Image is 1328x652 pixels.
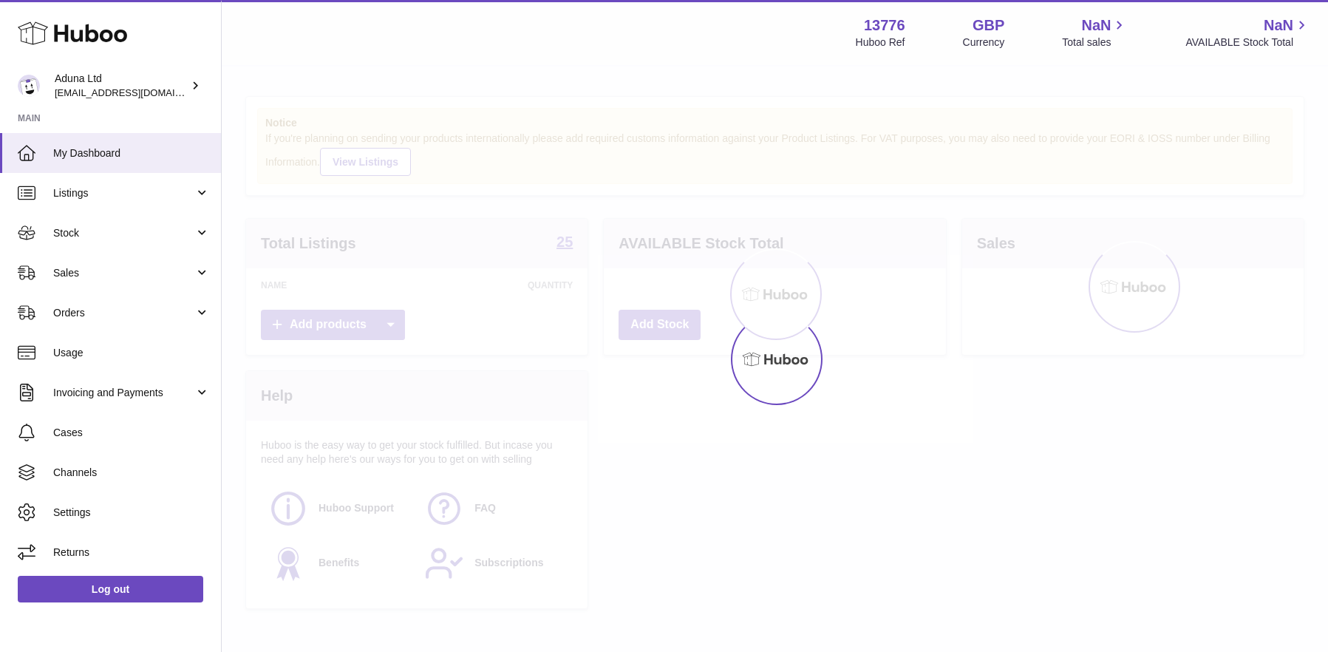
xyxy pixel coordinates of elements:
strong: 13776 [864,16,905,35]
span: Invoicing and Payments [53,386,194,400]
span: Settings [53,506,210,520]
div: Huboo Ref [856,35,905,50]
div: Aduna Ltd [55,72,188,100]
strong: GBP [973,16,1004,35]
span: Orders [53,306,194,320]
span: Channels [53,466,210,480]
span: Stock [53,226,194,240]
span: NaN [1264,16,1293,35]
span: NaN [1081,16,1111,35]
a: Log out [18,576,203,602]
a: NaN AVAILABLE Stock Total [1185,16,1310,50]
div: Currency [963,35,1005,50]
span: Total sales [1062,35,1128,50]
span: Sales [53,266,194,280]
span: AVAILABLE Stock Total [1185,35,1310,50]
span: Returns [53,546,210,560]
span: My Dashboard [53,146,210,160]
a: NaN Total sales [1062,16,1128,50]
span: Cases [53,426,210,440]
span: Listings [53,186,194,200]
span: Usage [53,346,210,360]
img: foyin.fagbemi@aduna.com [18,75,40,97]
span: [EMAIL_ADDRESS][DOMAIN_NAME] [55,86,217,98]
